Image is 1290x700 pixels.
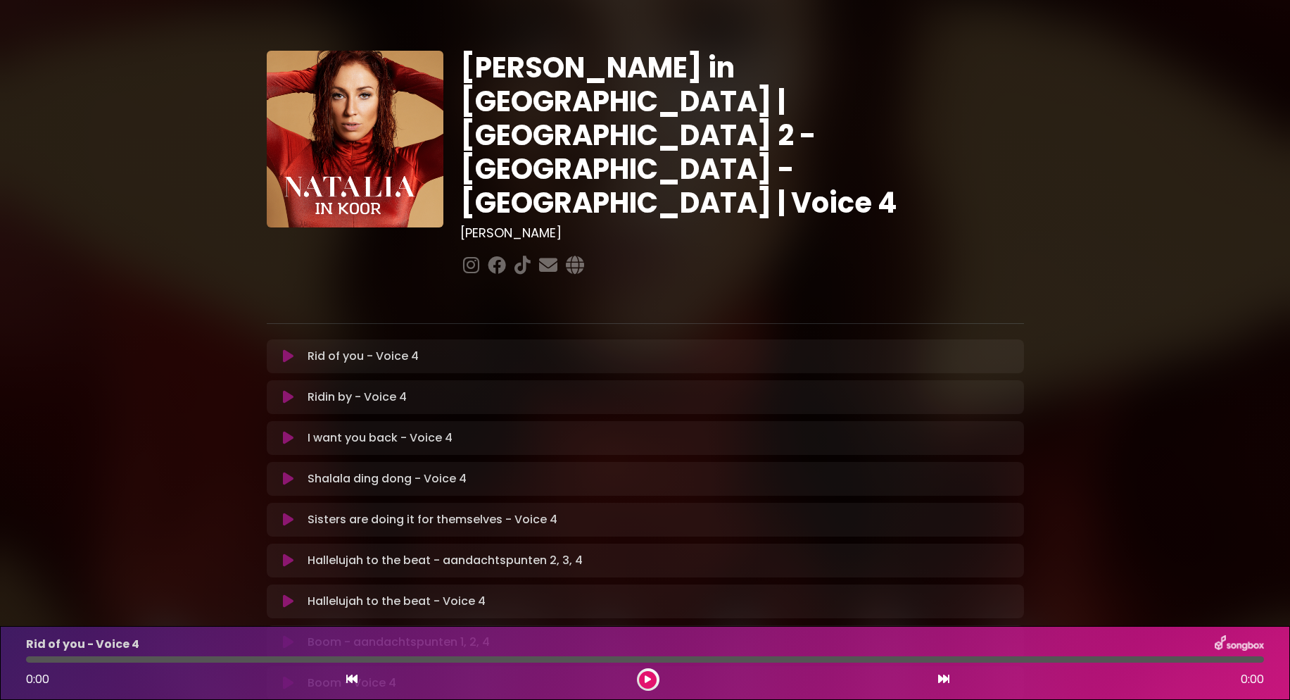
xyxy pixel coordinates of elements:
[308,348,419,365] p: Rid of you - Voice 4
[460,51,1024,220] h1: [PERSON_NAME] in [GEOGRAPHIC_DATA] | [GEOGRAPHIC_DATA] 2 - [GEOGRAPHIC_DATA] - [GEOGRAPHIC_DATA] ...
[308,389,407,406] p: Ridin by - Voice 4
[460,225,1024,241] h3: [PERSON_NAME]
[308,511,557,528] p: Sisters are doing it for themselves - Voice 4
[308,552,583,569] p: Hallelujah to the beat - aandachtspunten 2, 3, 4
[26,671,49,687] span: 0:00
[308,470,467,487] p: Shalala ding dong - Voice 4
[26,636,139,653] p: Rid of you - Voice 4
[308,593,486,610] p: Hallelujah to the beat - Voice 4
[308,430,453,446] p: I want you back - Voice 4
[267,51,443,227] img: YTVS25JmS9CLUqXqkEhs
[1241,671,1264,688] span: 0:00
[1215,635,1264,654] img: songbox-logo-white.png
